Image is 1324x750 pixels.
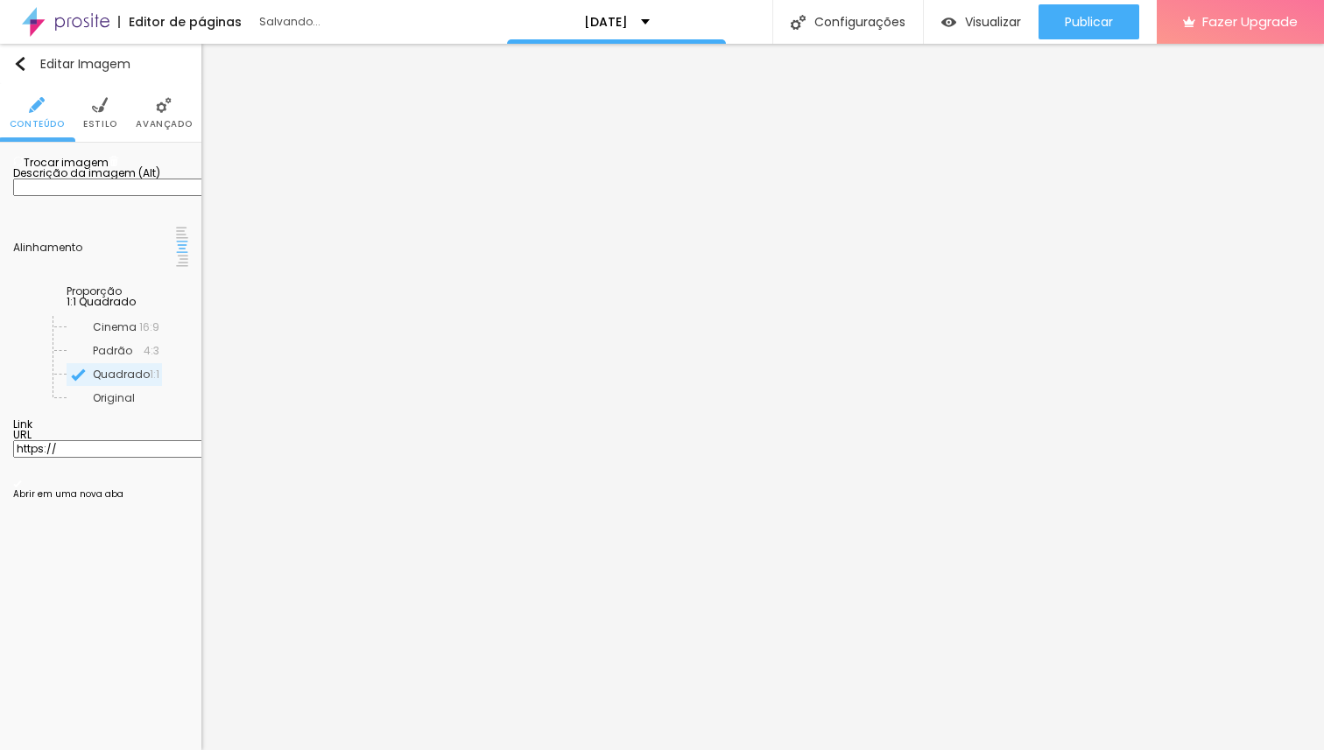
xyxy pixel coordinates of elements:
span: 1:1 Quadrado [67,294,136,309]
span: Estilo [83,120,117,129]
img: paragraph-right-align.svg [176,255,188,267]
img: paragraph-center-align.svg [176,241,188,253]
div: Editar Imagem [13,57,130,71]
img: Icone [791,15,806,30]
span: Fazer Upgrade [1202,14,1298,29]
img: Icone [109,156,119,166]
span: Original [93,390,135,405]
img: paragraph-left-align.svg [176,227,188,239]
span: Publicar [1065,15,1113,29]
div: Proporção [67,286,136,297]
span: 16:9 [139,322,159,333]
div: URL [13,430,188,440]
span: Cinema [93,319,137,334]
img: Icone [92,97,108,113]
img: Icone [71,368,86,382]
img: Icone [13,57,27,71]
span: Visualizar [965,15,1021,29]
div: Descrição da imagem (Alt) [13,168,188,179]
div: Editor de páginas [118,16,242,28]
img: Icone [13,480,22,488]
span: Conteúdo [10,120,65,129]
button: Visualizar [924,4,1039,39]
iframe: Editor [201,44,1324,750]
div: Link [13,419,188,430]
button: Publicar [1039,4,1139,39]
span: 4:3 [144,346,159,356]
img: Icone [29,97,45,113]
div: Salvando... [259,17,461,27]
span: Padrão [93,343,132,358]
img: view-1.svg [941,15,956,30]
p: [DATE] [584,16,628,28]
span: Quadrado [93,367,150,382]
span: Avançado [136,120,192,129]
div: Alinhamento [13,242,176,253]
img: Icone [13,156,24,166]
div: Abrir em uma nova aba [13,490,188,499]
span: Trocar imagem [13,155,109,170]
img: Icone [156,97,172,113]
span: 1:1 [150,369,159,380]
